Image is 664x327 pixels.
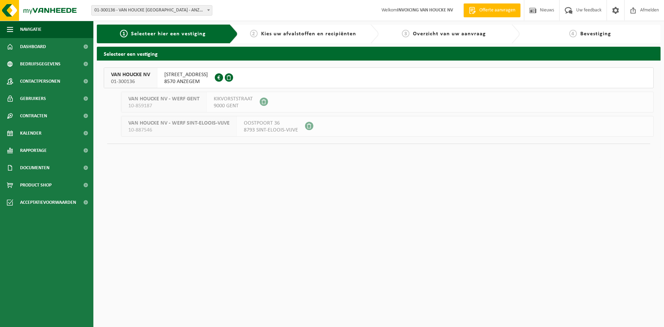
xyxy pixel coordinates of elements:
[20,90,46,107] span: Gebruikers
[97,47,661,60] h2: Selecteer een vestiging
[128,120,230,127] span: VAN HOUCKE NV - WERF SINT-ELOOIS-VIJVE
[569,30,577,37] span: 4
[244,127,298,134] span: 8793 SINT-ELOOIS-VIJVE
[20,55,61,73] span: Bedrijfsgegevens
[111,71,150,78] span: VAN HOUCKE NV
[20,125,41,142] span: Kalender
[92,6,212,15] span: 01-300136 - VAN HOUCKE NV - ANZEGEM
[20,159,49,176] span: Documenten
[111,78,150,85] span: 01-300136
[214,96,253,102] span: KIKVORSTSTRAAT
[20,194,76,211] span: Acceptatievoorwaarden
[397,8,453,13] strong: INVOICING VAN HOUCKE NV
[250,30,258,37] span: 2
[20,107,47,125] span: Contracten
[131,31,206,37] span: Selecteer hier een vestiging
[20,38,46,55] span: Dashboard
[261,31,356,37] span: Kies uw afvalstoffen en recipiënten
[214,102,253,109] span: 9000 GENT
[20,176,52,194] span: Product Shop
[478,7,517,14] span: Offerte aanvragen
[20,21,41,38] span: Navigatie
[164,71,208,78] span: [STREET_ADDRESS]
[20,142,47,159] span: Rapportage
[244,120,298,127] span: OOSTPOORT 36
[128,127,230,134] span: 10-887546
[128,96,200,102] span: VAN HOUCKE NV - WERF GENT
[91,5,212,16] span: 01-300136 - VAN HOUCKE NV - ANZEGEM
[104,67,654,88] button: VAN HOUCKE NV 01-300136 [STREET_ADDRESS]8570 ANZEGEM
[402,30,409,37] span: 3
[463,3,520,17] a: Offerte aanvragen
[164,78,208,85] span: 8570 ANZEGEM
[580,31,611,37] span: Bevestiging
[413,31,486,37] span: Overzicht van uw aanvraag
[120,30,128,37] span: 1
[20,73,60,90] span: Contactpersonen
[128,102,200,109] span: 10-859187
